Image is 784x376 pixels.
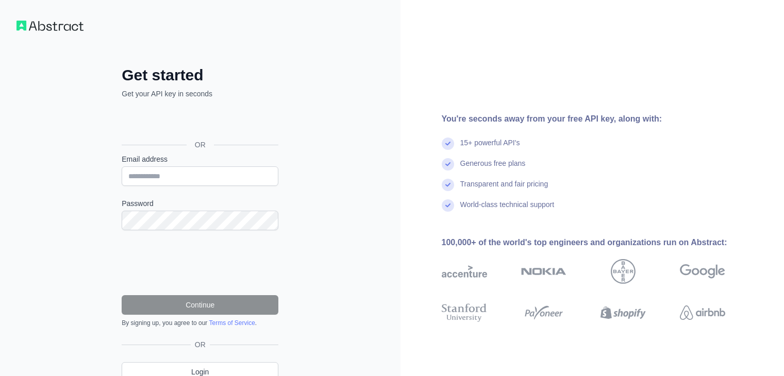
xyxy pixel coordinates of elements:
a: Terms of Service [209,319,255,327]
div: Transparent and fair pricing [460,179,548,199]
button: Continue [122,295,278,315]
p: Get your API key in seconds [122,89,278,99]
div: Generous free plans [460,158,526,179]
div: World-class technical support [460,199,555,220]
span: OR [187,140,214,150]
img: check mark [442,179,454,191]
img: bayer [611,259,636,284]
h2: Get started [122,66,278,84]
div: 15+ powerful API's [460,138,520,158]
img: airbnb [680,301,725,324]
img: stanford university [442,301,487,324]
label: Password [122,198,278,209]
label: Email address [122,154,278,164]
img: google [680,259,725,284]
div: 100,000+ of the world's top engineers and organizations run on Abstract: [442,236,758,249]
img: check mark [442,199,454,212]
iframe: reCAPTCHA [122,243,278,283]
img: check mark [442,138,454,150]
img: payoneer [521,301,566,324]
img: shopify [600,301,646,324]
img: nokia [521,259,566,284]
iframe: Sign in with Google Button [116,110,281,133]
span: OR [191,339,210,350]
img: check mark [442,158,454,170]
img: Workflow [16,21,84,31]
div: You're seconds away from your free API key, along with: [442,113,758,125]
img: accenture [442,259,487,284]
div: By signing up, you agree to our . [122,319,278,327]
